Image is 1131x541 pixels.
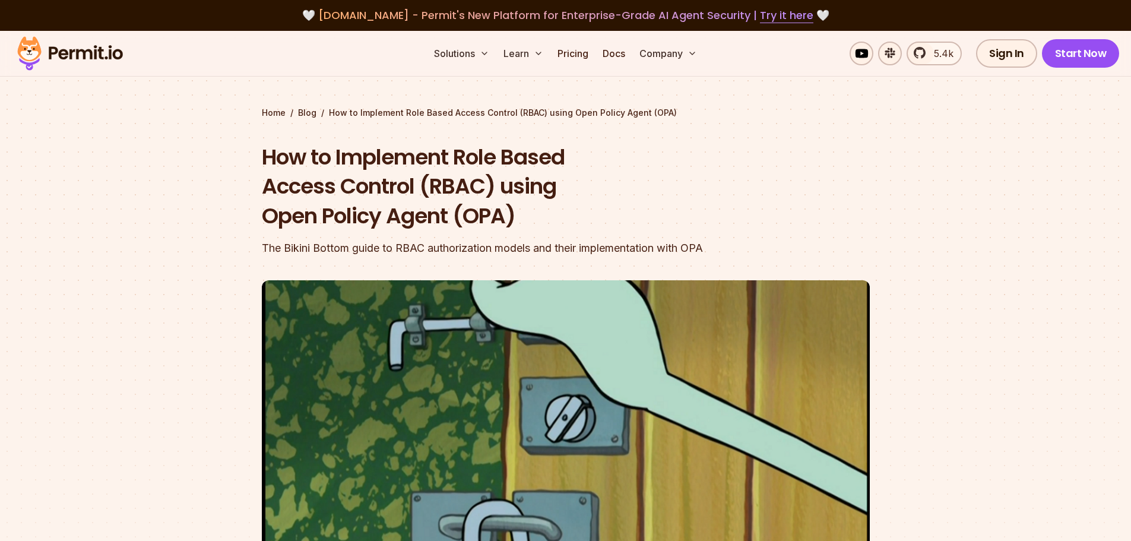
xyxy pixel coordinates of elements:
[598,42,630,65] a: Docs
[927,46,953,61] span: 5.4k
[298,107,316,119] a: Blog
[262,240,718,257] div: The Bikini Bottom guide to RBAC authorization models and their implementation with OPA
[318,8,813,23] span: [DOMAIN_NAME] - Permit's New Platform for Enterprise-Grade AI Agent Security |
[499,42,548,65] button: Learn
[12,33,128,74] img: Permit logo
[760,8,813,23] a: Try it here
[262,107,870,119] div: / /
[28,7,1103,24] div: 🤍 🤍
[1042,39,1120,68] a: Start Now
[429,42,494,65] button: Solutions
[262,107,286,119] a: Home
[262,143,718,231] h1: How to Implement Role Based Access Control (RBAC) using Open Policy Agent (OPA)
[635,42,702,65] button: Company
[553,42,593,65] a: Pricing
[976,39,1037,68] a: Sign In
[907,42,962,65] a: 5.4k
